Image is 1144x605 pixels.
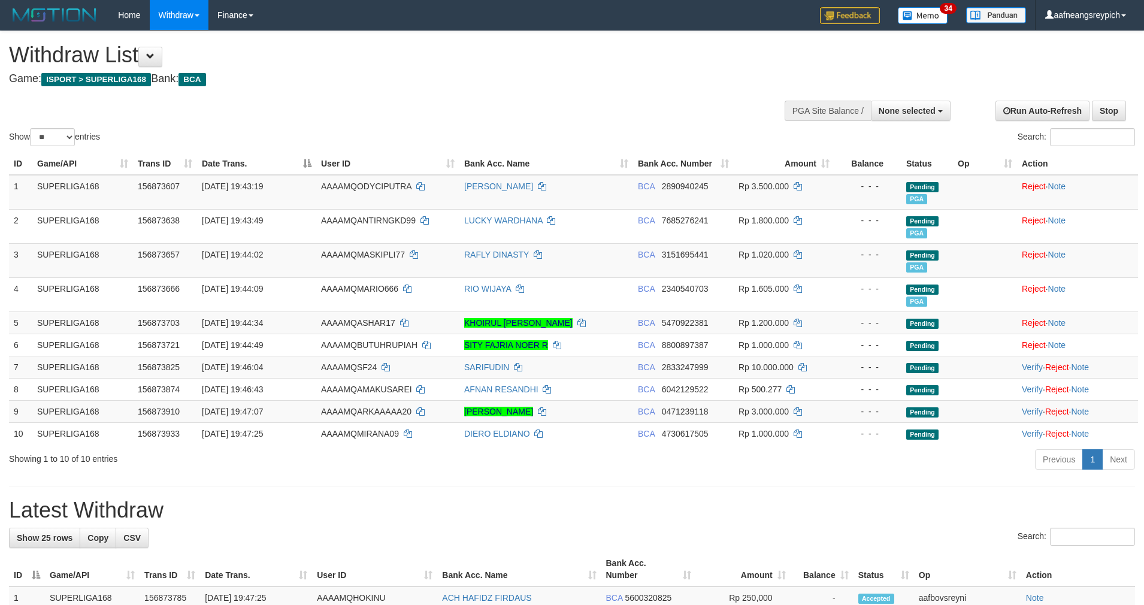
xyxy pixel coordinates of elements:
th: Game/API: activate to sort column ascending [32,153,133,175]
th: Trans ID: activate to sort column ascending [133,153,197,175]
th: ID [9,153,32,175]
span: Pending [906,216,939,226]
span: BCA [638,250,655,259]
td: 7 [9,356,32,378]
span: BCA [638,362,655,372]
span: [DATE] 19:46:43 [202,385,263,394]
span: Rp 1.200.000 [739,318,789,328]
th: Op: activate to sort column ascending [953,153,1017,175]
td: · [1017,334,1138,356]
a: SARIFUDIN [464,362,509,372]
a: Reject [1022,340,1046,350]
th: Action [1021,552,1135,586]
a: RIO WIJAYA [464,284,511,294]
a: Note [1048,216,1066,225]
td: SUPERLIGA168 [32,422,133,444]
th: ID: activate to sort column descending [9,552,45,586]
input: Search: [1050,528,1135,546]
span: [DATE] 19:44:49 [202,340,263,350]
img: MOTION_logo.png [9,6,100,24]
img: panduan.png [966,7,1026,23]
a: Reject [1022,284,1046,294]
span: 156873825 [138,362,180,372]
span: Rp 1.605.000 [739,284,789,294]
th: Balance: activate to sort column ascending [791,552,854,586]
span: AAAAMQODYCIPUTRA [321,181,411,191]
td: SUPERLIGA168 [32,175,133,210]
td: · [1017,209,1138,243]
a: Note [1071,362,1089,372]
img: Feedback.jpg [820,7,880,24]
td: SUPERLIGA168 [32,334,133,356]
span: [DATE] 19:43:49 [202,216,263,225]
th: Amount: activate to sort column ascending [734,153,834,175]
th: Bank Acc. Name: activate to sort column ascending [437,552,601,586]
a: Note [1048,284,1066,294]
th: Status: activate to sort column ascending [854,552,914,586]
th: Balance [834,153,901,175]
a: Note [1026,593,1044,603]
span: Rp 1.800.000 [739,216,789,225]
span: [DATE] 19:46:04 [202,362,263,372]
a: Previous [1035,449,1083,470]
span: BCA [638,340,655,350]
td: · · [1017,400,1138,422]
a: Note [1071,429,1089,438]
span: AAAAMQMASKIPLI77 [321,250,405,259]
span: BCA [606,593,623,603]
td: 2 [9,209,32,243]
span: Rp 1.000.000 [739,340,789,350]
th: Op: activate to sort column ascending [914,552,1021,586]
span: 156873703 [138,318,180,328]
a: LUCKY WARDHANA [464,216,543,225]
div: - - - [839,317,897,329]
label: Search: [1018,528,1135,546]
span: 156873910 [138,407,180,416]
td: 1 [9,175,32,210]
a: Note [1071,407,1089,416]
span: Copy 5470922381 to clipboard [662,318,709,328]
span: Marked by aafsoycanthlai [906,262,927,273]
a: AFNAN RESANDHI [464,385,538,394]
td: SUPERLIGA168 [32,243,133,277]
td: · · [1017,356,1138,378]
span: Copy 3151695441 to clipboard [662,250,709,259]
span: Marked by aafsoycanthlai [906,297,927,307]
span: Pending [906,250,939,261]
input: Search: [1050,128,1135,146]
a: Note [1048,318,1066,328]
span: BCA [638,284,655,294]
a: Reject [1022,181,1046,191]
span: Pending [906,319,939,329]
a: ACH HAFIDZ FIRDAUS [442,593,531,603]
td: 8 [9,378,32,400]
span: Pending [906,341,939,351]
th: User ID: activate to sort column ascending [316,153,459,175]
span: AAAAMQASHAR17 [321,318,395,328]
td: 10 [9,422,32,444]
a: KHOIRUL [PERSON_NAME] [464,318,573,328]
span: 156873666 [138,284,180,294]
th: Trans ID: activate to sort column ascending [140,552,200,586]
td: SUPERLIGA168 [32,356,133,378]
span: Rp 1.020.000 [739,250,789,259]
span: ISPORT > SUPERLIGA168 [41,73,151,86]
span: Pending [906,429,939,440]
div: - - - [839,406,897,418]
th: Date Trans.: activate to sort column ascending [200,552,312,586]
td: · · [1017,378,1138,400]
h4: Game: Bank: [9,73,750,85]
div: - - - [839,214,897,226]
span: Pending [906,385,939,395]
a: Run Auto-Refresh [995,101,1089,121]
div: PGA Site Balance / [785,101,871,121]
a: Reject [1022,250,1046,259]
a: Note [1048,340,1066,350]
div: Showing 1 to 10 of 10 entries [9,448,468,465]
th: Action [1017,153,1138,175]
a: Reject [1045,385,1069,394]
label: Search: [1018,128,1135,146]
h1: Latest Withdraw [9,498,1135,522]
span: Copy [87,533,108,543]
span: [DATE] 19:43:19 [202,181,263,191]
